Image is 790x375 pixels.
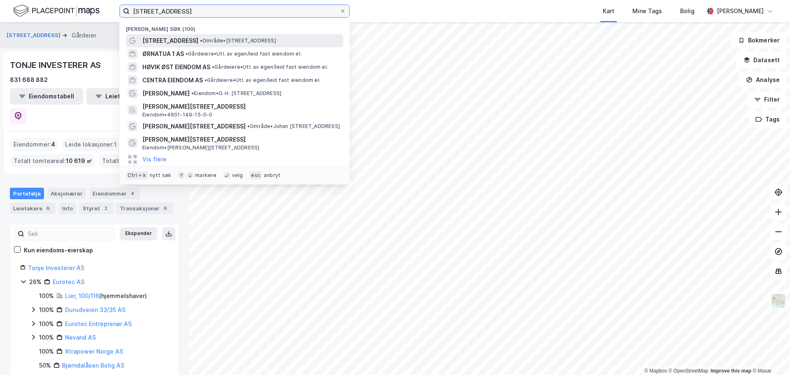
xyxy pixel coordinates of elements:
[142,154,167,164] button: Vis flere
[142,102,340,112] span: [PERSON_NAME][STREET_ADDRESS]
[128,189,137,198] div: 4
[116,203,173,214] div: Transaksjoner
[13,4,100,18] img: logo.f888ab2527a4732fd821a326f86c7f29.svg
[47,188,86,199] div: Aksjonærer
[749,335,790,375] iframe: Chat Widget
[247,123,250,129] span: •
[65,348,123,355] a: Xtrapower Norge AS
[142,121,246,131] span: [PERSON_NAME][STREET_ADDRESS]
[126,171,148,179] div: Ctrl + k
[191,90,194,96] span: •
[79,203,113,214] div: Styret
[86,88,160,105] button: Leietakertabell
[102,204,110,212] div: 2
[72,30,96,40] div: Gårdeier
[99,154,179,168] div: Totalt byggareal :
[44,204,52,212] div: 6
[142,36,198,46] span: [STREET_ADDRESS]
[65,334,96,341] a: Nevand AS
[24,245,93,255] div: Kun eiendoms-eierskap
[142,62,210,72] span: HØVIK ØST EIENDOM AS
[65,306,125,313] a: Durudveien 33/35 AS
[59,203,76,214] div: Info
[10,75,48,85] div: 831 688 882
[212,64,214,70] span: •
[737,52,787,68] button: Datasett
[89,188,140,199] div: Eiendommer
[142,112,213,118] span: Eiendom • 4601-149-15-0-0
[10,188,44,199] div: Portefølje
[200,37,276,44] span: Område • [STREET_ADDRESS]
[747,91,787,108] button: Filter
[717,6,764,16] div: [PERSON_NAME]
[200,37,202,44] span: •
[29,277,42,287] div: 26%
[65,292,99,299] a: Lier, 100/116
[644,368,667,374] a: Mapbox
[66,156,92,166] span: 10 619 ㎡
[65,291,147,301] div: ( hjemmelshaver )
[247,123,340,130] span: Område • Johan [STREET_ADDRESS]
[119,19,350,34] div: [PERSON_NAME] søk (100)
[669,368,709,374] a: OpenStreetMap
[10,154,95,168] div: Totalt tomteareal :
[39,347,54,356] div: 100%
[7,31,62,40] button: [STREET_ADDRESS]
[120,227,157,240] button: Ekspander
[204,77,207,83] span: •
[142,144,259,151] span: Eiendom • [PERSON_NAME][STREET_ADDRESS]
[28,264,84,271] a: Tonje Investerer AS
[65,320,132,327] a: Eurotec Entreprenør AS
[731,32,787,49] button: Bokmerker
[603,6,614,16] div: Kart
[39,333,54,342] div: 100%
[739,72,787,88] button: Analyse
[130,5,339,17] input: Søk på adresse, matrikkel, gårdeiere, leietakere eller personer
[771,293,786,309] img: Z
[62,362,124,369] a: Bjørndalåsen Bolig AS
[150,172,172,179] div: nytt søk
[10,138,58,151] div: Eiendommer :
[39,305,54,315] div: 100%
[212,64,328,70] span: Gårdeiere • Utl. av egen/leid fast eiendom el.
[53,278,84,285] a: Eurotec AS
[195,172,216,179] div: markere
[39,291,54,301] div: 100%
[711,368,751,374] a: Improve this map
[161,204,170,212] div: 6
[142,75,203,85] span: CENTRA EIENDOM AS
[204,77,321,84] span: Gårdeiere • Utl. av egen/leid fast eiendom el.
[10,88,83,105] button: Eiendomstabell
[142,135,340,144] span: [PERSON_NAME][STREET_ADDRESS]
[114,140,117,149] span: 1
[142,49,184,59] span: ØRNATUA 1 AS
[249,171,262,179] div: esc
[632,6,662,16] div: Mine Tags
[10,203,56,214] div: Leietakere
[51,140,55,149] span: 4
[62,138,120,151] div: Leide lokasjoner :
[680,6,695,16] div: Bolig
[191,90,281,97] span: Eiendom • O. H. [STREET_ADDRESS]
[39,361,51,370] div: 50%
[10,58,102,72] div: TONJE INVESTERER AS
[748,111,787,128] button: Tags
[39,319,54,329] div: 100%
[24,228,114,240] input: Søk
[142,89,190,98] span: [PERSON_NAME]
[264,172,281,179] div: avbryt
[232,172,243,179] div: velg
[186,51,188,57] span: •
[186,51,302,57] span: Gårdeiere • Utl. av egen/leid fast eiendom el.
